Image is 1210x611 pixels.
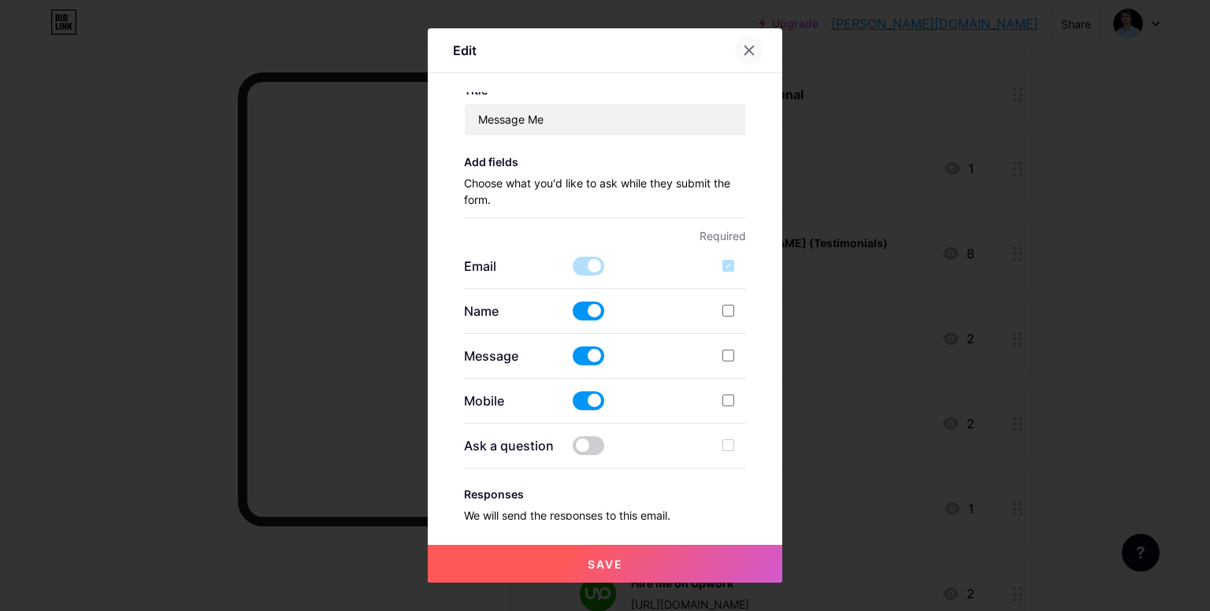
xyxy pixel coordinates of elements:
[464,487,747,501] h3: Responses
[464,391,559,410] p: Mobile
[465,104,746,135] input: Title
[464,257,559,276] p: Email
[464,175,747,217] p: Choose what you'd like to ask while they submit the form.
[588,557,623,571] span: Save
[464,507,747,524] p: We will send the responses to this email.
[464,228,747,244] p: Required
[464,155,747,168] h3: Add fields
[464,346,559,365] p: Message
[453,41,477,60] div: Edit
[464,436,559,455] p: Ask a question
[464,302,559,320] p: Name
[428,545,782,583] button: Save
